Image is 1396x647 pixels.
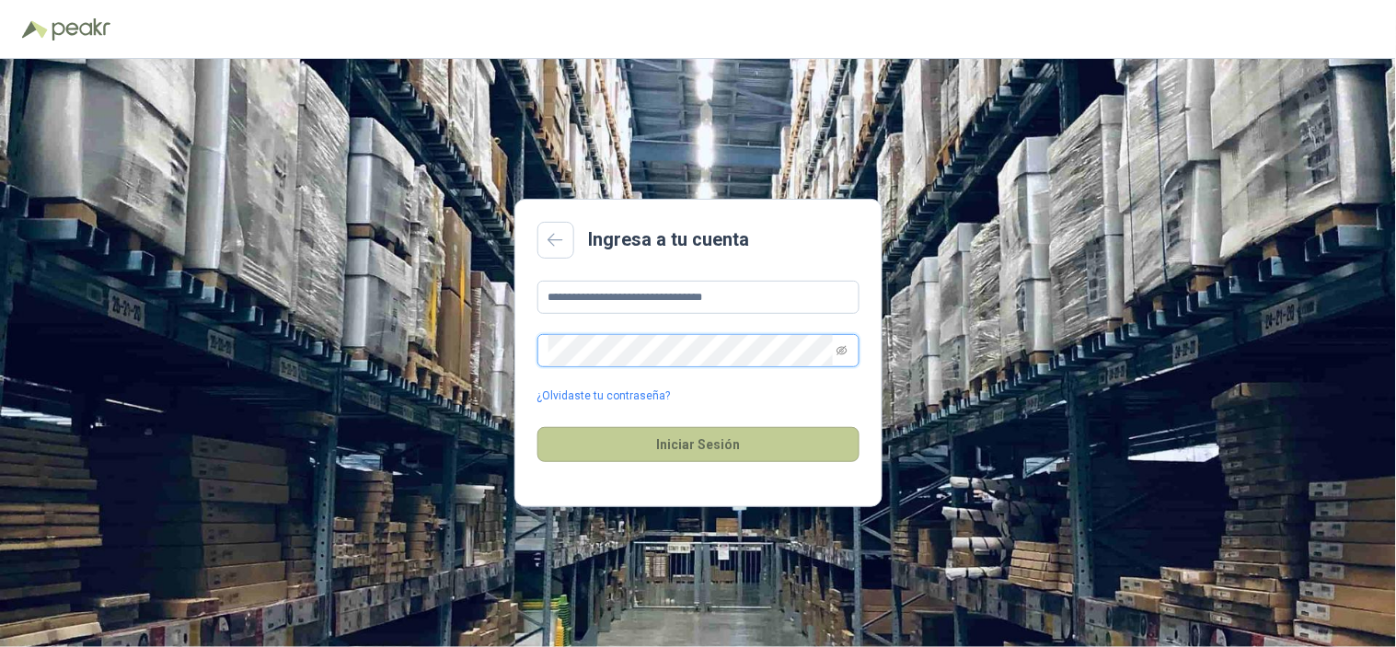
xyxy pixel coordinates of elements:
button: Iniciar Sesión [537,427,860,462]
img: Logo [22,20,48,39]
span: eye-invisible [836,345,848,356]
a: ¿Olvidaste tu contraseña? [537,387,671,405]
h2: Ingresa a tu cuenta [589,225,750,254]
img: Peakr [52,18,110,40]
